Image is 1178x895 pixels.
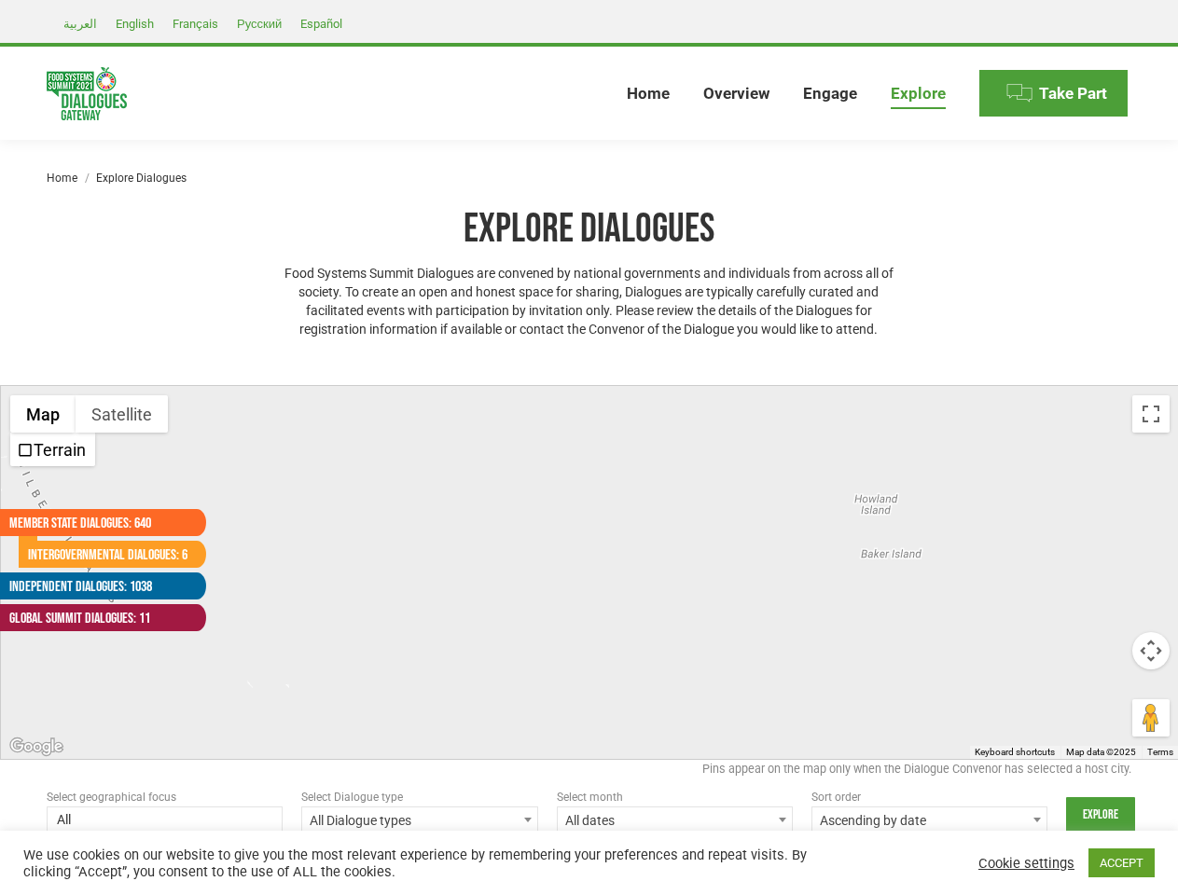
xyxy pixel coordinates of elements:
a: Terms (opens in new tab) [1147,747,1173,757]
a: Intergovernmental Dialogues: 6 [19,541,187,568]
div: Select month [557,788,793,806]
span: Ascending by date [811,806,1047,833]
span: Русский [237,17,282,31]
a: ACCEPT [1088,848,1155,877]
button: Keyboard shortcuts [975,746,1055,759]
div: Select Dialogue type [301,788,537,806]
button: Show satellite imagery [76,395,168,433]
label: Terrain [34,440,86,460]
span: العربية [63,17,97,31]
span: Explore [891,84,946,103]
span: Take Part [1039,84,1107,103]
span: Español [300,17,342,31]
span: All Dialogue types [302,807,536,833]
button: Show street map [10,395,76,433]
ul: Show street map [10,433,95,466]
span: Français [173,17,218,31]
div: Pins appear on the map only when the Dialogue Convenor has selected a host city. [47,760,1131,788]
a: Cookie settings [978,855,1074,872]
li: Terrain [12,434,93,464]
img: Food Systems Summit Dialogues [47,67,127,120]
a: Русский [228,12,291,34]
a: English [106,12,163,34]
p: Food Systems Summit Dialogues are convened by national governments and individuals from across al... [275,264,904,338]
span: All Dialogue types [301,806,537,833]
span: Engage [803,84,857,103]
span: All dates [558,807,792,833]
span: Explore Dialogues [96,172,187,185]
input: Explore [1066,797,1135,833]
button: Drag Pegman onto the map to open Street View [1132,699,1170,737]
h1: Explore Dialogues [275,204,904,255]
span: Home [627,84,670,103]
span: All dates [557,806,793,833]
a: Español [291,12,352,34]
a: Open this area in Google Maps (opens a new window) [6,735,67,759]
div: Select geographical focus [47,788,283,806]
button: Toggle fullscreen view [1132,395,1170,433]
img: Menu icon [1005,79,1033,107]
button: Map camera controls [1132,632,1170,669]
a: العربية [54,12,106,34]
a: Home [47,172,77,185]
div: Sort order [811,788,1047,806]
span: Map data ©2025 [1066,747,1136,757]
span: Ascending by date [812,807,1046,833]
span: English [116,17,154,31]
div: We use cookies on our website to give you the most relevant experience by remembering your prefer... [23,847,815,880]
span: Overview [703,84,769,103]
a: Français [163,12,228,34]
img: Google [6,735,67,759]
